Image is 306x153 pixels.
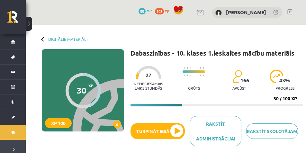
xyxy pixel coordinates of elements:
img: icon-progress-161ccf0a02000e728c5f80fcf4c31c7af3da0e1684b2b1d7c360e028c24a22f1.svg [270,70,283,83]
img: Jana Baranova [215,10,222,16]
span: 43 % [279,77,290,83]
div: XP 100 [45,118,72,128]
p: Grūts [188,86,200,90]
img: icon-short-line-57e1e144782c952c97e751825c79c345078a6d821885a25fce030b3d8c18986b.svg [190,75,191,76]
p: apgūst [232,86,246,90]
img: icon-short-line-57e1e144782c952c97e751825c79c345078a6d821885a25fce030b3d8c18986b.svg [194,75,194,76]
img: icon-short-line-57e1e144782c952c97e751825c79c345078a6d821885a25fce030b3d8c18986b.svg [190,67,191,69]
a: [PERSON_NAME] [226,9,266,15]
img: icon-short-line-57e1e144782c952c97e751825c79c345078a6d821885a25fce030b3d8c18986b.svg [194,67,194,69]
span: XP [88,83,94,88]
span: mP [147,8,152,13]
p: Nepieciešamais laiks stundās [130,81,166,90]
span: xp [165,8,169,13]
span: 55 [139,8,146,14]
a: Digitālie materiāli [48,37,87,41]
img: icon-long-line-d9ea69661e0d244f92f715978eff75569469978d946b2353a9bb055b3ed8787d.svg [197,66,197,78]
button: Turpināt iesākto [130,123,185,139]
a: 55 mP [139,8,152,13]
a: Rakstīt administrācijai [190,116,241,146]
img: students-c634bb4e5e11cddfef0936a35e636f08e4e9abd3cc4e673bd6f9a4125e45ecb1.svg [232,70,242,83]
div: 30 [77,85,86,95]
a: 102 xp [155,8,172,13]
a: Rakstīt skolotājam [246,123,298,139]
span: 102 [155,8,164,14]
span: 27 [146,72,151,78]
p: progress [275,86,294,90]
h1: Dabaszinības - 10. klases 1.ieskaites mācību materiāls [130,49,294,57]
span: 166 [240,77,249,83]
a: Rīgas 1. Tālmācības vidusskola [7,11,26,27]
